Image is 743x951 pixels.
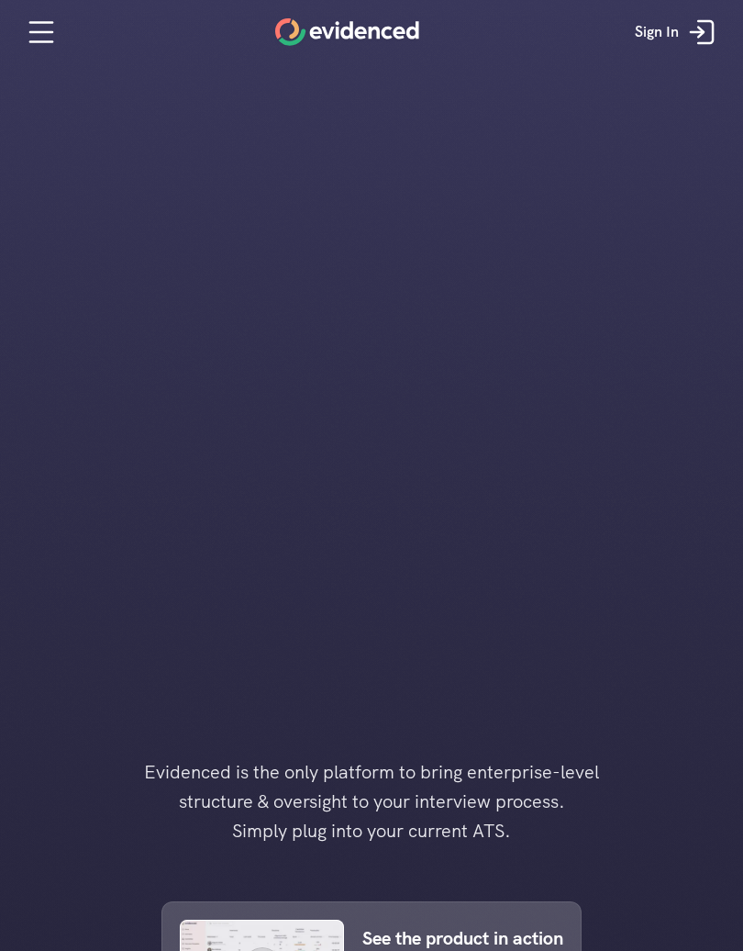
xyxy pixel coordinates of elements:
[115,757,628,845] h4: Evidenced is the only platform to bring enterprise-level structure & oversight to your interview ...
[275,18,419,46] a: Home
[621,5,734,60] a: Sign In
[635,20,679,44] p: Sign In
[267,196,476,249] h1: Run interviews you can rely on.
